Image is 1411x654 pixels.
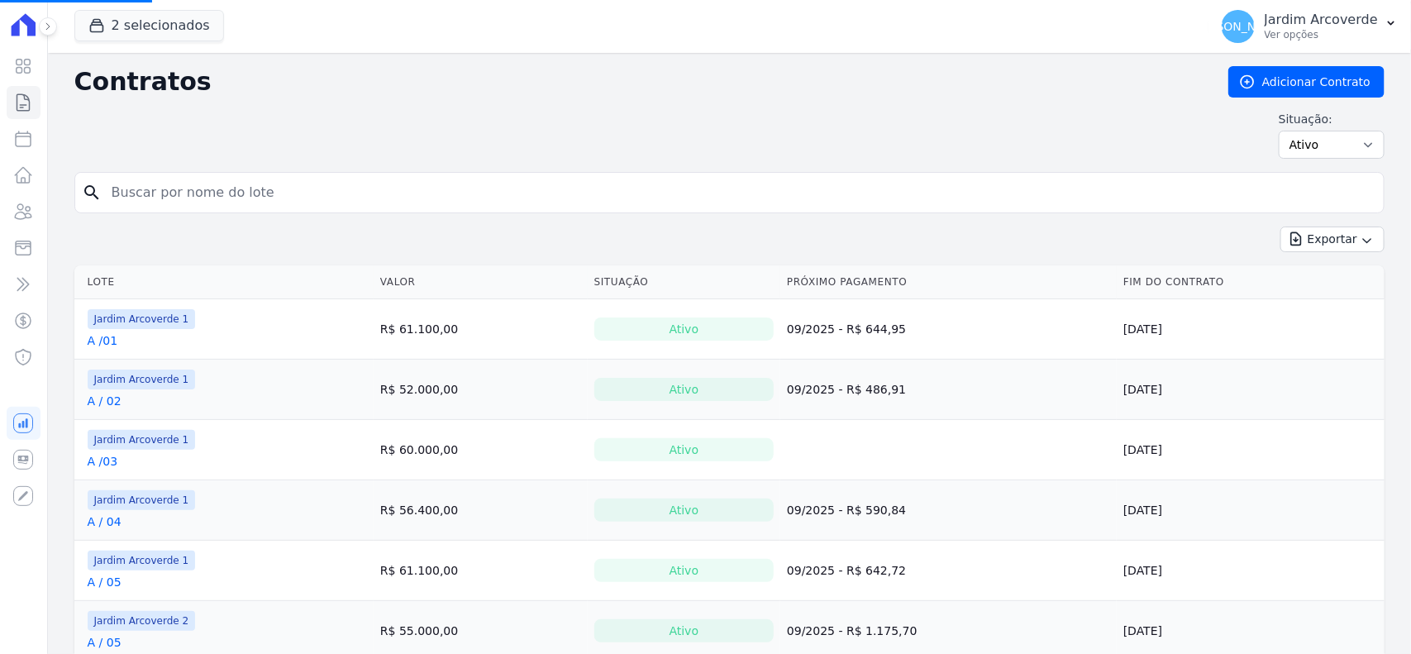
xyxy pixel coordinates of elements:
[374,420,588,480] td: R$ 60.000,00
[88,634,122,651] a: A / 05
[1265,12,1378,28] p: Jardim Arcoverde
[374,265,588,299] th: Valor
[594,559,774,582] div: Ativo
[588,265,780,299] th: Situação
[1265,28,1378,41] p: Ver opções
[780,265,1117,299] th: Próximo Pagamento
[1279,111,1385,127] label: Situação:
[74,67,1202,97] h2: Contratos
[594,378,774,401] div: Ativo
[594,619,774,642] div: Ativo
[787,322,906,336] a: 09/2025 - R$ 644,95
[374,360,588,420] td: R$ 52.000,00
[1189,21,1285,32] span: [PERSON_NAME]
[1117,420,1385,480] td: [DATE]
[88,453,118,470] a: A /03
[1117,299,1385,360] td: [DATE]
[82,183,102,203] i: search
[1117,265,1385,299] th: Fim do Contrato
[1280,227,1385,252] button: Exportar
[74,10,224,41] button: 2 selecionados
[88,551,196,570] span: Jardim Arcoverde 1
[594,499,774,522] div: Ativo
[1228,66,1385,98] a: Adicionar Contrato
[787,564,906,577] a: 09/2025 - R$ 642,72
[787,383,906,396] a: 09/2025 - R$ 486,91
[102,176,1377,209] input: Buscar por nome do lote
[88,430,196,450] span: Jardim Arcoverde 1
[374,541,588,601] td: R$ 61.100,00
[88,393,122,409] a: A / 02
[787,624,918,637] a: 09/2025 - R$ 1.175,70
[88,513,122,530] a: A / 04
[787,504,906,517] a: 09/2025 - R$ 590,84
[88,490,196,510] span: Jardim Arcoverde 1
[1117,360,1385,420] td: [DATE]
[88,370,196,389] span: Jardim Arcoverde 1
[1208,3,1411,50] button: [PERSON_NAME] Jardim Arcoverde Ver opções
[1117,480,1385,541] td: [DATE]
[88,611,196,631] span: Jardim Arcoverde 2
[1117,541,1385,601] td: [DATE]
[88,574,122,590] a: A / 05
[74,265,374,299] th: Lote
[594,317,774,341] div: Ativo
[374,480,588,541] td: R$ 56.400,00
[88,309,196,329] span: Jardim Arcoverde 1
[374,299,588,360] td: R$ 61.100,00
[88,332,118,349] a: A /01
[594,438,774,461] div: Ativo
